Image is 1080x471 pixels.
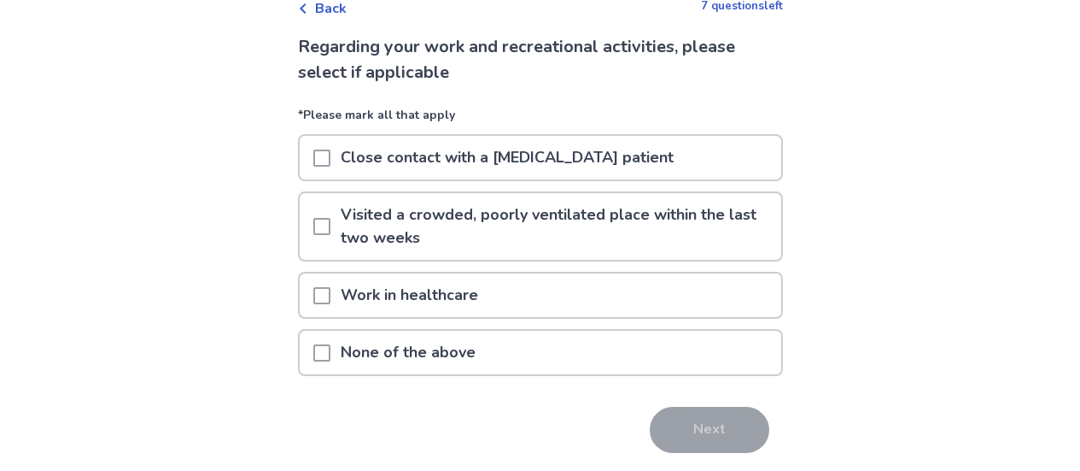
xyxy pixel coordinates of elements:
p: Regarding your work and recreational activities, please select if applicable [298,34,783,85]
p: Work in healthcare [330,274,488,317]
button: Next [650,407,769,453]
p: *Please mark all that apply [298,106,783,134]
p: Close contact with a [MEDICAL_DATA] patient [330,136,684,180]
p: Visited a crowded, poorly ventilated place within the last two weeks [330,193,781,260]
p: None of the above [330,331,486,374]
